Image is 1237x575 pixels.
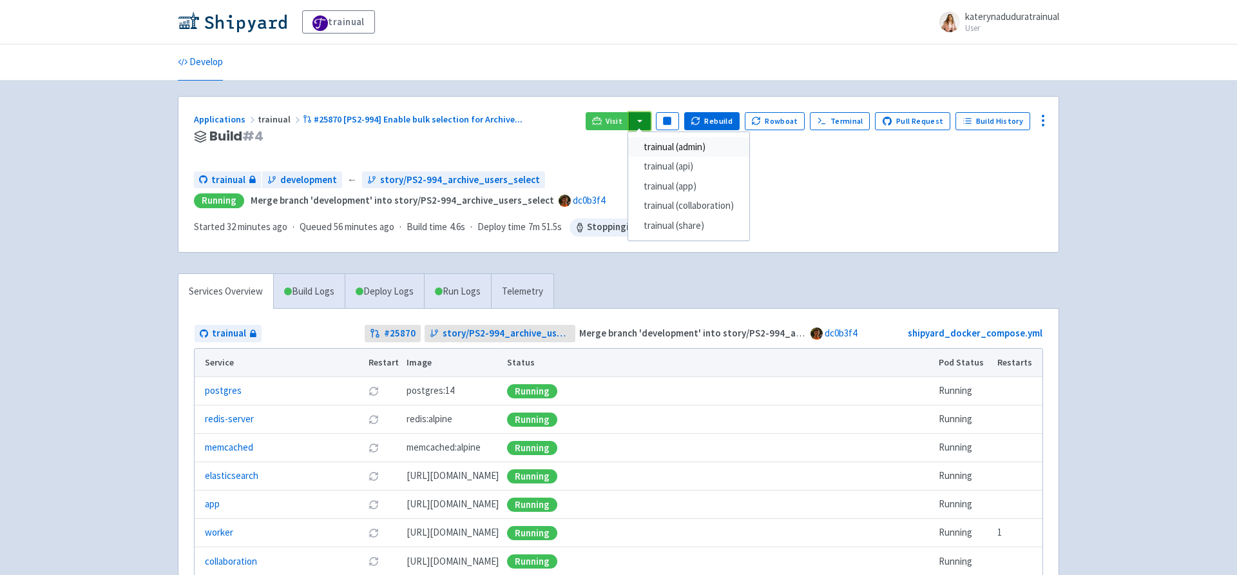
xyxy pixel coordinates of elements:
[628,177,749,197] a: trainual (app)
[364,349,403,377] th: Restart
[507,441,557,455] div: Running
[586,112,629,130] a: Visit
[745,112,805,130] button: Rowboat
[684,112,740,130] button: Rebuild
[209,129,264,144] span: Build
[424,274,491,309] a: Run Logs
[195,325,262,342] a: trainual
[628,137,749,157] a: trainual (admin)
[178,274,273,309] a: Services Overview
[205,525,233,540] a: worker
[503,349,935,377] th: Status
[507,384,557,398] div: Running
[606,116,622,126] span: Visit
[407,525,499,540] span: [DOMAIN_NAME][URL]
[369,528,379,538] button: Restart pod
[477,220,526,235] span: Deploy time
[407,554,499,569] span: [DOMAIN_NAME][URL]
[384,326,416,341] strong: # 25870
[205,412,254,427] a: redis-server
[205,554,257,569] a: collaboration
[407,497,499,512] span: [DOMAIN_NAME][URL]
[212,326,246,341] span: trainual
[993,519,1042,547] td: 1
[369,414,379,425] button: Restart pod
[628,157,749,177] a: trainual (api)
[369,556,379,567] button: Restart pod
[628,196,749,216] a: trainual (collaboration)
[965,24,1059,32] small: User
[528,220,562,235] span: 7m 51.5s
[407,220,447,235] span: Build time
[345,274,424,309] a: Deploy Logs
[450,220,465,235] span: 4.6s
[195,349,364,377] th: Service
[369,471,379,482] button: Restart pod
[369,500,379,510] button: Restart pod
[507,526,557,540] div: Running
[194,193,244,208] div: Running
[211,173,245,188] span: trainual
[656,112,679,130] button: Pause
[579,327,883,339] strong: Merge branch 'development' into story/PS2-994_archive_users_select
[932,12,1059,32] a: katerynaduduratrainual User
[955,112,1030,130] a: Build History
[194,171,261,189] a: trainual
[205,497,220,512] a: app
[302,10,375,34] a: trainual
[205,440,253,455] a: memcached
[507,554,557,569] div: Running
[908,327,1042,339] a: shipyard_docker_compose.yml
[935,405,993,434] td: Running
[825,327,857,339] a: dc0b3f4
[334,220,394,233] time: 56 minutes ago
[194,220,287,233] span: Started
[227,220,287,233] time: 32 minutes ago
[965,10,1059,23] span: katerynaduduratrainual
[875,112,950,130] a: Pull Request
[507,469,557,483] div: Running
[303,113,524,125] a: #25870 [PS2-994] Enable bulk selection for Archive...
[205,469,258,483] a: elasticsearch
[242,127,264,145] span: # 4
[935,349,993,377] th: Pod Status
[935,377,993,405] td: Running
[362,171,545,189] a: story/PS2-994_archive_users_select
[369,386,379,396] button: Restart pod
[810,112,870,130] a: Terminal
[628,216,749,236] a: trainual (share)
[570,219,691,237] span: Stopping in 2 hr 27 min
[491,274,553,309] a: Telemetry
[262,171,342,189] a: development
[258,113,303,125] span: trainual
[407,440,481,455] span: memcached:alpine
[280,173,337,188] span: development
[365,325,421,342] a: #25870
[369,443,379,453] button: Restart pod
[443,326,571,341] span: story/PS2-994_archive_users_select
[178,44,223,81] a: Develop
[407,469,499,483] span: [DOMAIN_NAME][URL]
[194,113,258,125] a: Applications
[935,519,993,547] td: Running
[407,384,454,398] span: postgres:14
[194,219,691,237] div: · · ·
[314,113,523,125] span: #25870 [PS2-994] Enable bulk selection for Archive ...
[205,384,242,398] a: postgres
[347,173,357,188] span: ←
[178,12,287,32] img: Shipyard logo
[935,462,993,491] td: Running
[425,325,576,342] a: story/PS2-994_archive_users_select
[380,173,540,188] span: story/PS2-994_archive_users_select
[274,274,345,309] a: Build Logs
[993,349,1042,377] th: Restarts
[573,194,605,206] a: dc0b3f4
[507,498,557,512] div: Running
[403,349,503,377] th: Image
[935,491,993,519] td: Running
[935,434,993,462] td: Running
[507,413,557,427] div: Running
[407,412,452,427] span: redis:alpine
[251,194,554,206] strong: Merge branch 'development' into story/PS2-994_archive_users_select
[300,220,394,233] span: Queued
